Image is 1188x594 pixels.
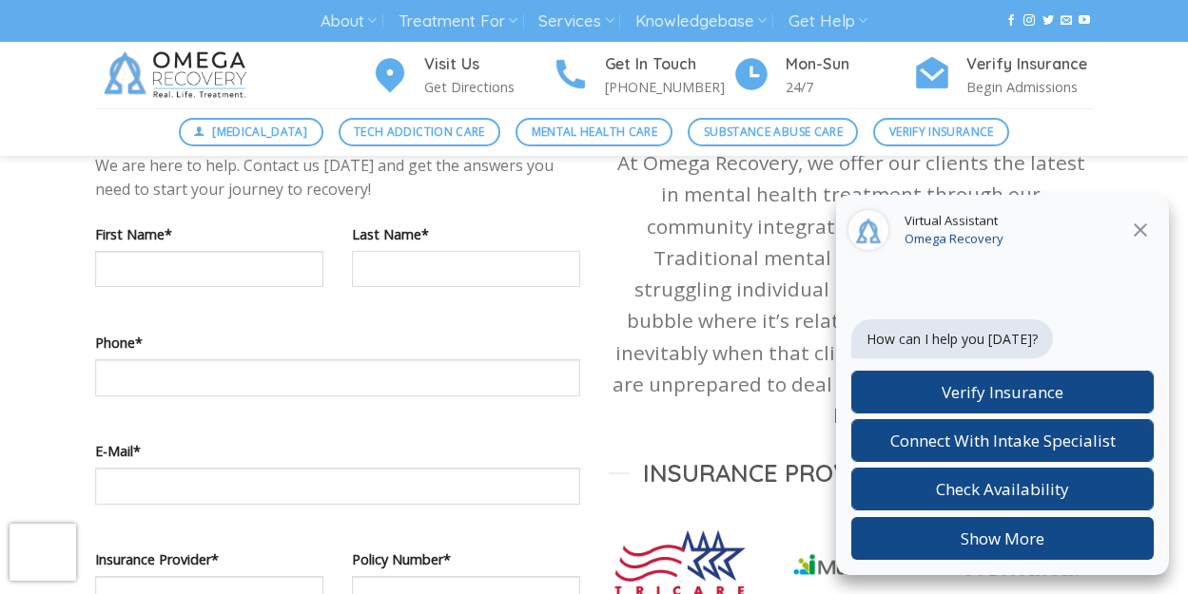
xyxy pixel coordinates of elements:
p: [PHONE_NUMBER] [605,76,732,98]
label: Last Name* [352,223,580,245]
a: Substance Abuse Care [688,118,858,146]
a: Verify Insurance [873,118,1009,146]
a: Treatment For [399,4,517,39]
p: At Omega Recovery, we offer our clients the latest in mental health treatment through our communi... [609,147,1094,431]
p: Get Directions [424,76,552,98]
label: Insurance Provider* [95,548,323,570]
a: Knowledgebase [635,4,767,39]
a: Services [538,4,613,39]
span: Insurance Providers we Accept [643,457,1060,489]
a: About [321,4,377,39]
a: Send us an email [1061,14,1072,28]
span: [MEDICAL_DATA] [212,123,307,141]
span: Mental Health Care [532,123,657,141]
a: Follow on Facebook [1005,14,1017,28]
label: Policy Number* [352,548,580,570]
h4: Mon-Sun [786,52,913,77]
label: E-Mail* [95,440,580,462]
h4: Visit Us [424,52,552,77]
a: Tech Addiction Care [339,118,501,146]
a: Follow on Instagram [1023,14,1035,28]
a: Visit Us Get Directions [371,52,552,99]
img: Omega Recovery [95,42,262,108]
a: [MEDICAL_DATA] [179,118,323,146]
p: Begin Admissions [966,76,1094,98]
a: Verify Insurance Begin Admissions [913,52,1094,99]
span: Tech Addiction Care [354,123,485,141]
label: Phone* [95,332,580,354]
a: Get In Touch [PHONE_NUMBER] [552,52,732,99]
a: Mental Health Care [516,118,672,146]
label: First Name* [95,223,323,245]
p: 24/7 [786,76,913,98]
a: Get Help [789,4,867,39]
a: Follow on Twitter [1042,14,1054,28]
h4: Verify Insurance [966,52,1094,77]
span: Substance Abuse Care [704,123,843,141]
span: Verify Insurance [889,123,994,141]
h4: Get In Touch [605,52,732,77]
p: We are here to help. Contact us [DATE] and get the answers you need to start your journey to reco... [95,154,580,202]
a: Follow on YouTube [1079,14,1090,28]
